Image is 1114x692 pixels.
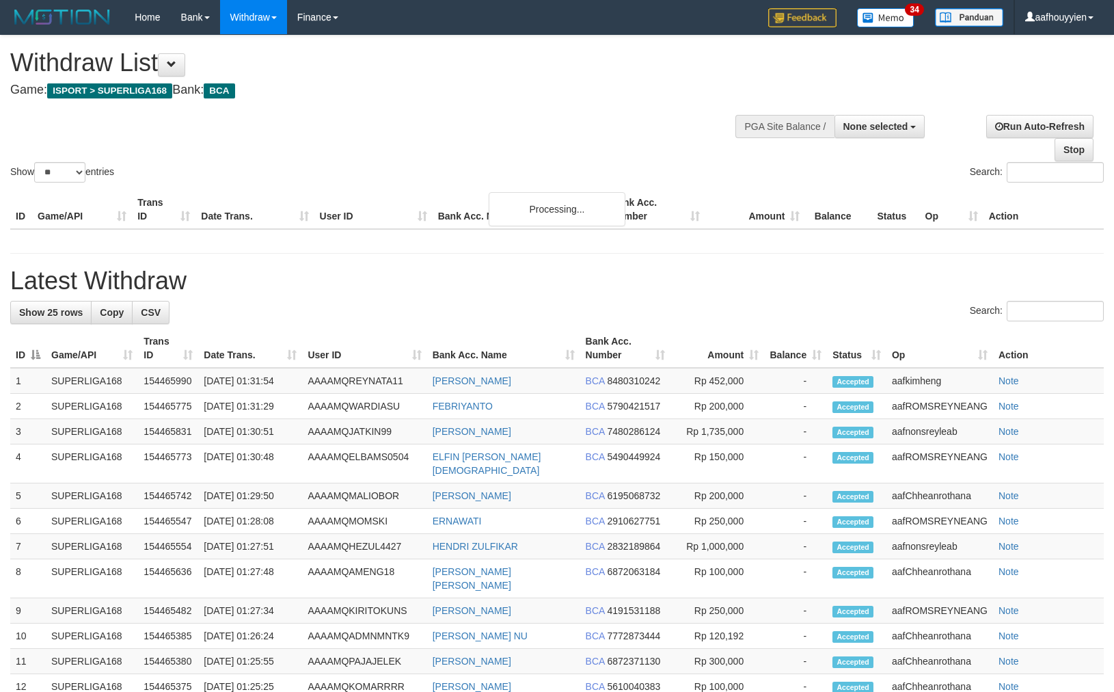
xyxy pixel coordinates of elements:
a: FEBRIYANTO [433,401,493,412]
a: Note [998,681,1019,692]
td: SUPERLIGA168 [46,394,138,419]
th: Balance: activate to sort column ascending [764,329,827,368]
a: Note [998,566,1019,577]
td: Rp 150,000 [670,444,764,483]
span: BCA [586,516,605,527]
span: BCA [586,681,605,692]
span: BCA [586,541,605,552]
th: Op: activate to sort column ascending [886,329,993,368]
td: aafROMSREYNEANG [886,444,993,483]
td: - [764,444,827,483]
td: 8 [10,559,46,598]
span: BCA [586,451,605,462]
td: 154465380 [138,649,198,674]
th: Bank Acc. Name: activate to sort column ascending [427,329,580,368]
a: Note [998,375,1019,386]
a: [PERSON_NAME] [433,681,511,692]
td: Rp 1,000,000 [670,534,764,559]
a: ELFIN [PERSON_NAME][DEMOGRAPHIC_DATA] [433,451,541,476]
td: [DATE] 01:28:08 [198,509,302,534]
a: Note [998,426,1019,437]
th: Game/API [32,190,132,229]
td: [DATE] 01:26:24 [198,624,302,649]
td: AAAAMQREYNATA11 [302,368,426,394]
span: Copy [100,307,124,318]
a: Stop [1055,138,1093,161]
th: Action [993,329,1104,368]
span: Accepted [832,401,873,413]
td: SUPERLIGA168 [46,509,138,534]
span: Accepted [832,491,873,503]
a: [PERSON_NAME] [PERSON_NAME] [433,566,511,591]
th: ID: activate to sort column descending [10,329,46,368]
td: SUPERLIGA168 [46,649,138,674]
td: Rp 300,000 [670,649,764,674]
span: Copy 6195068732 to clipboard [608,490,661,501]
td: [DATE] 01:27:48 [198,559,302,598]
a: [PERSON_NAME] [433,375,511,386]
td: SUPERLIGA168 [46,598,138,624]
span: Copy 6872371130 to clipboard [608,656,661,667]
span: BCA [204,83,234,98]
td: Rp 120,192 [670,624,764,649]
td: - [764,534,827,559]
th: Op [920,190,983,229]
a: Note [998,656,1019,667]
td: AAAAMQMOMSKI [302,509,426,534]
a: Show 25 rows [10,301,92,324]
span: Copy 4191531188 to clipboard [608,605,661,616]
a: Note [998,630,1019,641]
span: BCA [586,656,605,667]
td: 1 [10,368,46,394]
td: AAAAMQWARDIASU [302,394,426,419]
span: Accepted [832,452,873,464]
span: BCA [586,401,605,412]
td: [DATE] 01:30:48 [198,444,302,483]
th: Amount [705,190,805,229]
label: Search: [970,301,1104,321]
span: Copy 5790421517 to clipboard [608,401,661,412]
a: ERNAWATI [433,516,482,527]
td: Rp 250,000 [670,598,764,624]
th: Status: activate to sort column ascending [827,329,886,368]
td: - [764,624,827,649]
span: BCA [586,605,605,616]
td: - [764,559,827,598]
span: Show 25 rows [19,307,83,318]
th: Amount: activate to sort column ascending [670,329,764,368]
span: Accepted [832,567,873,578]
td: AAAAMQAMENG18 [302,559,426,598]
td: [DATE] 01:27:51 [198,534,302,559]
th: Date Trans. [195,190,314,229]
a: Note [998,516,1019,527]
span: Accepted [832,516,873,528]
td: 154465482 [138,598,198,624]
td: aafkimheng [886,368,993,394]
span: BCA [586,566,605,577]
input: Search: [1007,301,1104,321]
a: [PERSON_NAME] [433,605,511,616]
td: Rp 200,000 [670,394,764,419]
td: AAAAMQJATKIN99 [302,419,426,444]
td: AAAAMQMALIOBOR [302,483,426,509]
a: CSV [132,301,169,324]
td: 3 [10,419,46,444]
th: Date Trans.: activate to sort column ascending [198,329,302,368]
td: aafROMSREYNEANG [886,598,993,624]
span: Accepted [832,656,873,668]
td: SUPERLIGA168 [46,419,138,444]
th: Bank Acc. Name [433,190,606,229]
td: SUPERLIGA168 [46,444,138,483]
td: - [764,368,827,394]
span: Copy 5490449924 to clipboard [608,451,661,462]
td: [DATE] 01:31:29 [198,394,302,419]
td: SUPERLIGA168 [46,559,138,598]
th: Trans ID [132,190,195,229]
img: panduan.png [935,8,1003,27]
td: AAAAMQHEZUL4427 [302,534,426,559]
a: [PERSON_NAME] NU [433,630,528,641]
td: aafnonsreyleab [886,534,993,559]
td: 2 [10,394,46,419]
span: Copy 6872063184 to clipboard [608,566,661,577]
a: Note [998,401,1019,412]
